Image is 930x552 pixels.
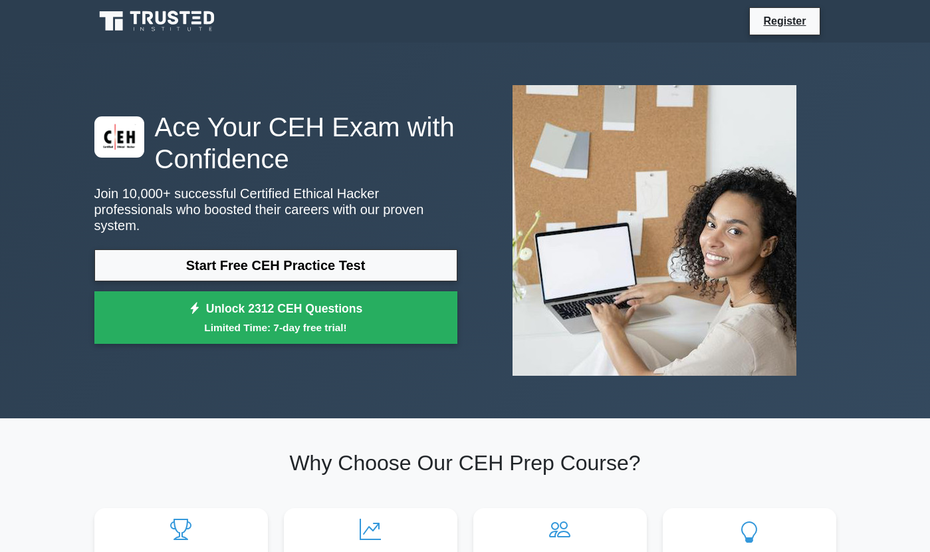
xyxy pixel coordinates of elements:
[94,111,457,175] h1: Ace Your CEH Exam with Confidence
[94,249,457,281] a: Start Free CEH Practice Test
[755,13,814,29] a: Register
[94,450,836,476] h2: Why Choose Our CEH Prep Course?
[94,186,457,233] p: Join 10,000+ successful Certified Ethical Hacker professionals who boosted their careers with our...
[94,291,457,345] a: Unlock 2312 CEH QuestionsLimited Time: 7-day free trial!
[111,320,441,335] small: Limited Time: 7-day free trial!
